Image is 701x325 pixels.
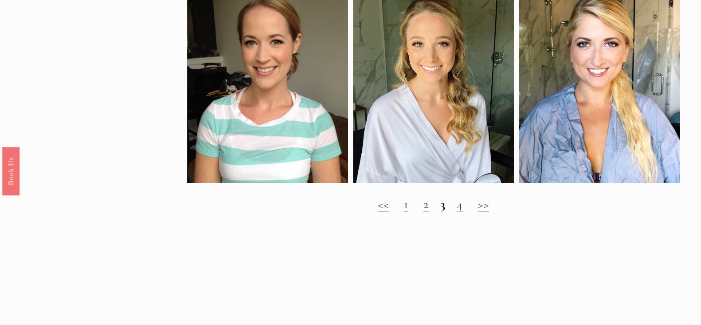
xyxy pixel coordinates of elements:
a: 2 [423,197,429,212]
a: << [378,197,389,212]
a: Book Us [2,147,20,195]
a: >> [478,197,489,212]
a: 1 [404,197,408,212]
a: 4 [457,197,463,212]
strong: 3 [440,197,445,212]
